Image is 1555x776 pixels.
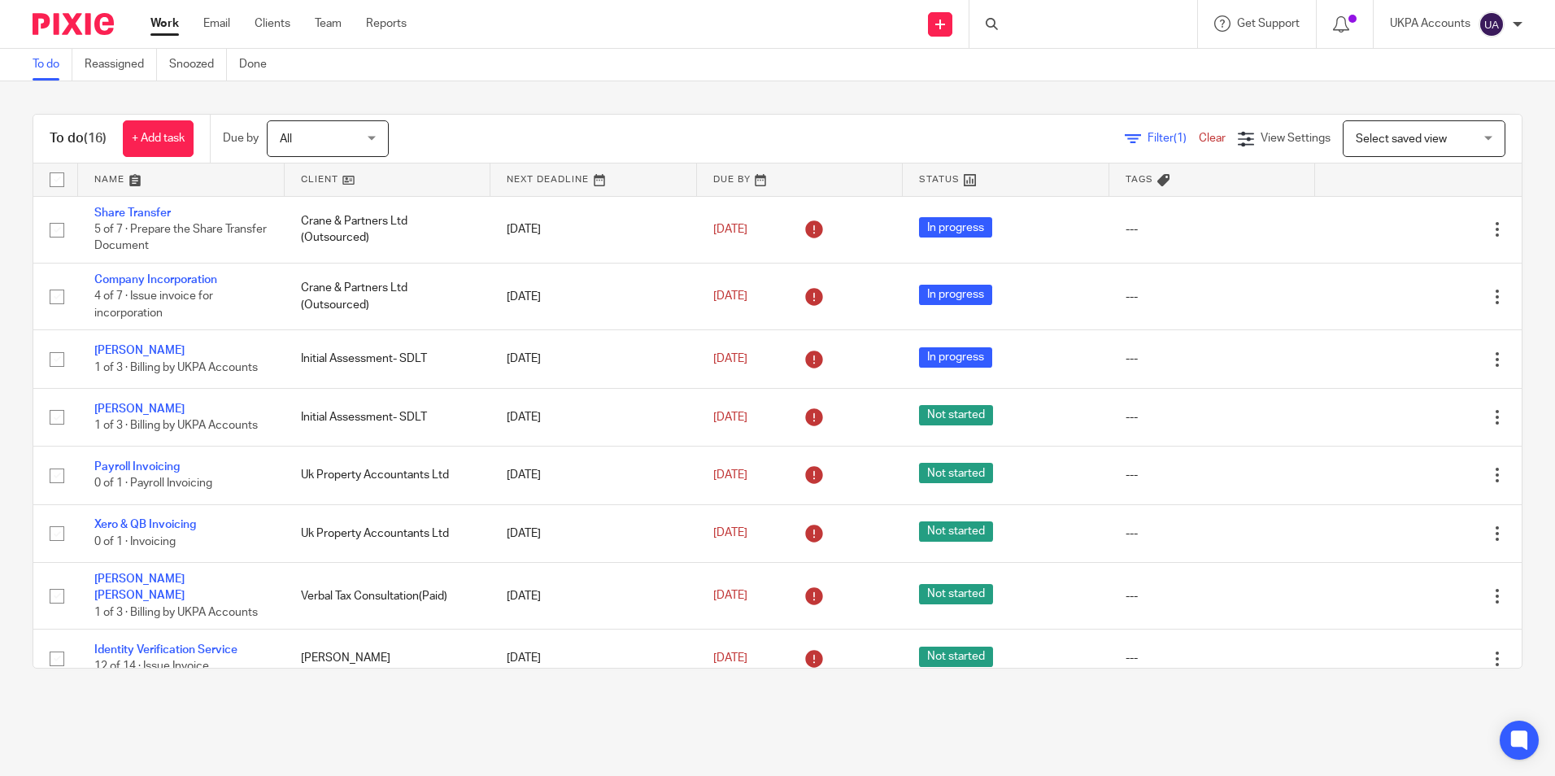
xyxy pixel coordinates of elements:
[919,463,993,483] span: Not started
[1479,11,1505,37] img: svg%3E
[490,504,697,562] td: [DATE]
[94,536,176,547] span: 0 of 1 · Invoicing
[94,362,258,373] span: 1 of 3 · Billing by UKPA Accounts
[239,49,279,81] a: Done
[713,291,747,303] span: [DATE]
[150,15,179,32] a: Work
[1199,133,1226,144] a: Clear
[94,573,185,601] a: [PERSON_NAME] [PERSON_NAME]
[1126,409,1300,425] div: ---
[490,388,697,446] td: [DATE]
[94,607,258,618] span: 1 of 3 · Billing by UKPA Accounts
[285,504,491,562] td: Uk Property Accountants Ltd
[94,661,209,673] span: 12 of 14 · Issue Invoice
[94,224,267,252] span: 5 of 7 · Prepare the Share Transfer Document
[919,347,992,368] span: In progress
[713,528,747,539] span: [DATE]
[713,652,747,664] span: [DATE]
[85,49,157,81] a: Reassigned
[285,196,491,263] td: Crane & Partners Ltd (Outsourced)
[490,563,697,630] td: [DATE]
[1126,467,1300,483] div: ---
[50,130,107,147] h1: To do
[285,263,491,329] td: Crane & Partners Ltd (Outsourced)
[1174,133,1187,144] span: (1)
[1126,289,1300,305] div: ---
[285,388,491,446] td: Initial Assessment- SDLT
[94,345,185,356] a: [PERSON_NAME]
[94,519,196,530] a: Xero & QB Invoicing
[123,120,194,157] a: + Add task
[94,461,180,473] a: Payroll Invoicing
[1126,588,1300,604] div: ---
[490,630,697,687] td: [DATE]
[285,330,491,388] td: Initial Assessment- SDLT
[366,15,407,32] a: Reports
[490,196,697,263] td: [DATE]
[203,15,230,32] a: Email
[285,563,491,630] td: Verbal Tax Consultation(Paid)
[84,132,107,145] span: (16)
[919,217,992,238] span: In progress
[1126,525,1300,542] div: ---
[94,207,171,219] a: Share Transfer
[490,330,697,388] td: [DATE]
[255,15,290,32] a: Clients
[94,420,258,431] span: 1 of 3 · Billing by UKPA Accounts
[280,133,292,145] span: All
[169,49,227,81] a: Snoozed
[490,263,697,329] td: [DATE]
[919,405,993,425] span: Not started
[1261,133,1331,144] span: View Settings
[919,647,993,667] span: Not started
[94,478,212,490] span: 0 of 1 · Payroll Invoicing
[94,403,185,415] a: [PERSON_NAME]
[919,521,993,542] span: Not started
[713,591,747,602] span: [DATE]
[285,447,491,504] td: Uk Property Accountants Ltd
[713,224,747,235] span: [DATE]
[1356,133,1447,145] span: Select saved view
[223,130,259,146] p: Due by
[33,49,72,81] a: To do
[713,469,747,481] span: [DATE]
[1126,221,1300,238] div: ---
[94,291,213,320] span: 4 of 7 · Issue invoice for incorporation
[1148,133,1199,144] span: Filter
[33,13,114,35] img: Pixie
[1126,351,1300,367] div: ---
[94,274,217,286] a: Company Incorporation
[1390,15,1470,32] p: UKPA Accounts
[1237,18,1300,29] span: Get Support
[285,630,491,687] td: [PERSON_NAME]
[713,412,747,423] span: [DATE]
[919,285,992,305] span: In progress
[94,644,237,656] a: Identity Verification Service
[490,447,697,504] td: [DATE]
[1126,650,1300,666] div: ---
[1126,175,1153,184] span: Tags
[713,353,747,364] span: [DATE]
[919,584,993,604] span: Not started
[315,15,342,32] a: Team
